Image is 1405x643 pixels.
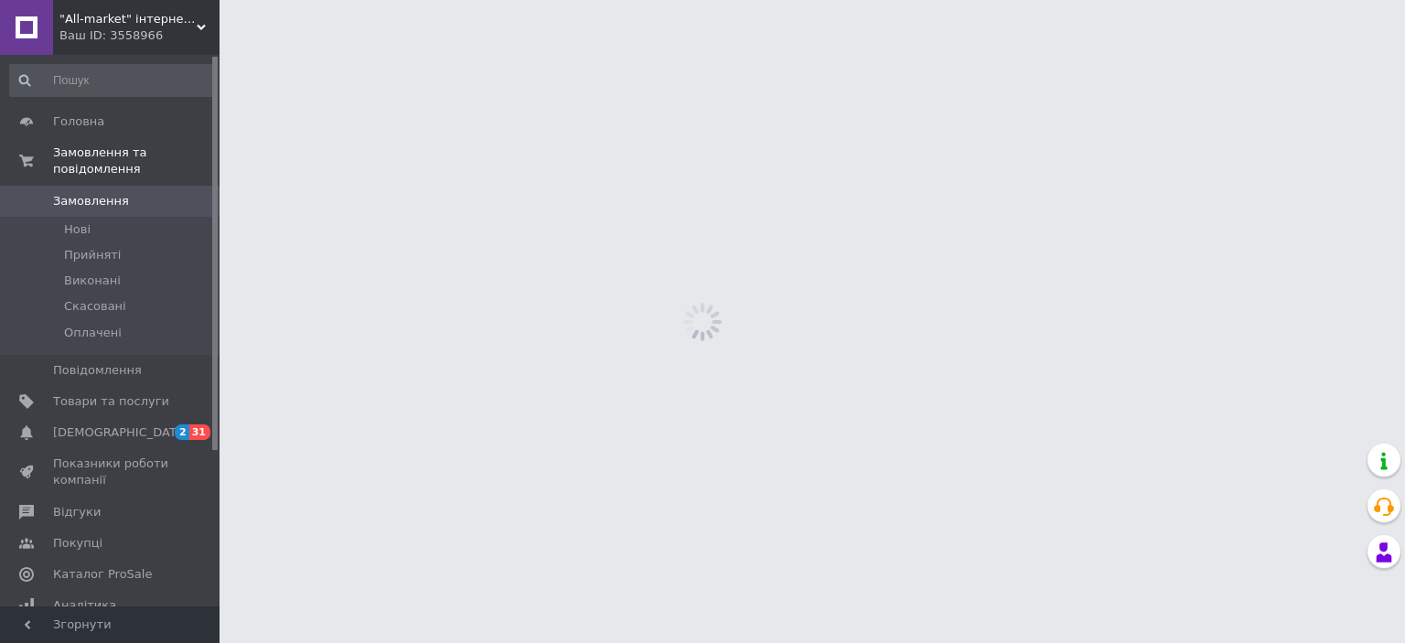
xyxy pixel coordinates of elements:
[64,221,91,238] span: Нові
[53,566,152,583] span: Каталог ProSale
[175,424,189,440] span: 2
[53,455,169,488] span: Показники роботи компанії
[59,11,197,27] span: "All-market" інтернет-магазин потрібних товарів
[64,325,122,341] span: Оплачені
[53,393,169,410] span: Товари та послуги
[53,362,142,379] span: Повідомлення
[53,113,104,130] span: Головна
[9,64,216,97] input: Пошук
[53,535,102,552] span: Покупці
[53,504,101,520] span: Відгуки
[53,145,220,177] span: Замовлення та повідомлення
[53,424,188,441] span: [DEMOGRAPHIC_DATA]
[59,27,220,44] div: Ваш ID: 3558966
[64,273,121,289] span: Виконані
[53,193,129,209] span: Замовлення
[64,247,121,263] span: Прийняті
[189,424,210,440] span: 31
[64,298,126,315] span: Скасовані
[53,597,116,614] span: Аналітика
